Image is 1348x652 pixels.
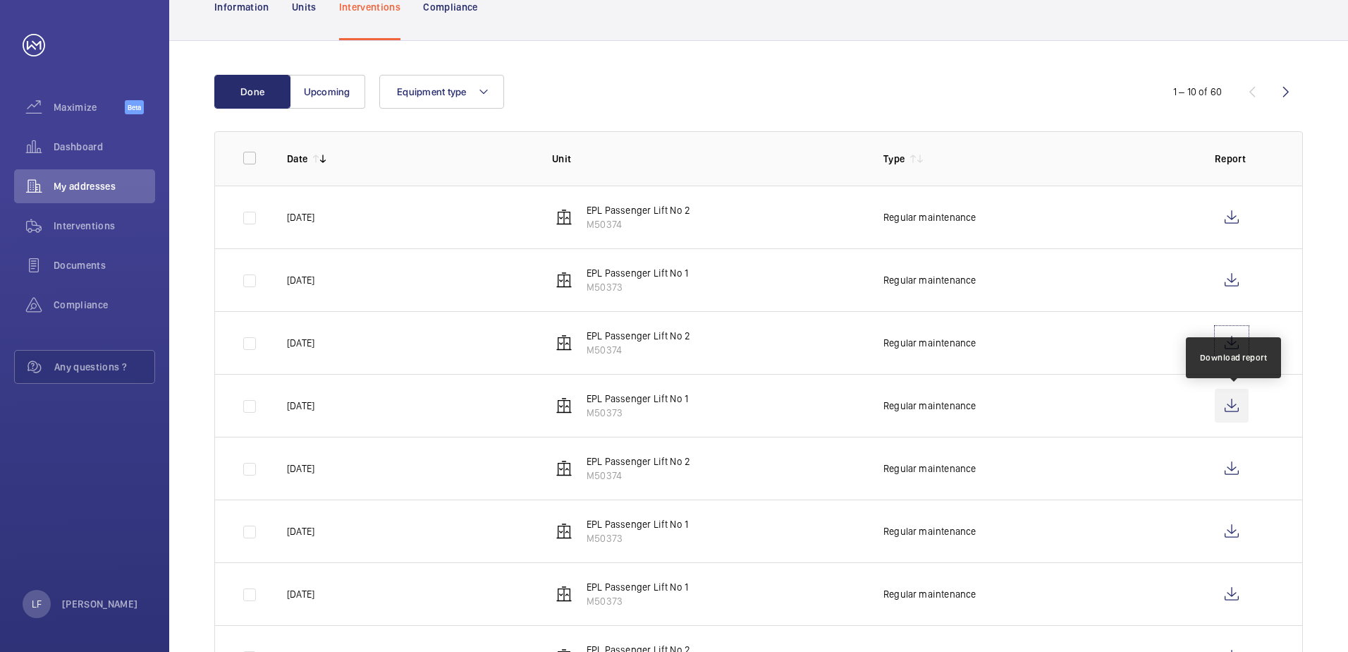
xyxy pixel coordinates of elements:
[287,273,314,287] p: [DATE]
[379,75,504,109] button: Equipment type
[54,140,155,154] span: Dashboard
[587,580,688,594] p: EPL Passenger Lift No 1
[287,336,314,350] p: [DATE]
[587,406,688,420] p: M50373
[214,75,290,109] button: Done
[397,86,467,97] span: Equipment type
[883,210,976,224] p: Regular maintenance
[556,209,572,226] img: elevator.svg
[556,397,572,414] img: elevator.svg
[883,273,976,287] p: Regular maintenance
[587,203,690,217] p: EPL Passenger Lift No 2
[287,399,314,413] p: [DATE]
[62,597,138,611] p: [PERSON_NAME]
[587,392,688,406] p: EPL Passenger Lift No 1
[556,523,572,540] img: elevator.svg
[125,100,144,114] span: Beta
[54,100,125,114] span: Maximize
[54,219,155,233] span: Interventions
[883,461,976,476] p: Regular maintenance
[556,334,572,351] img: elevator.svg
[587,594,688,608] p: M50373
[54,258,155,272] span: Documents
[556,460,572,477] img: elevator.svg
[54,179,155,193] span: My addresses
[287,524,314,538] p: [DATE]
[287,461,314,476] p: [DATE]
[289,75,365,109] button: Upcoming
[287,152,307,166] p: Date
[287,587,314,601] p: [DATE]
[587,469,690,483] p: M50374
[556,272,572,289] img: elevator.svg
[552,152,861,166] p: Unit
[1215,152,1274,166] p: Report
[54,360,154,374] span: Any questions ?
[587,454,690,469] p: EPL Passenger Lift No 2
[32,597,42,611] p: LF
[587,343,690,357] p: M50374
[587,517,688,531] p: EPL Passenger Lift No 1
[587,217,690,231] p: M50374
[883,524,976,538] p: Regular maintenance
[587,266,688,280] p: EPL Passenger Lift No 1
[287,210,314,224] p: [DATE]
[883,587,976,601] p: Regular maintenance
[883,336,976,350] p: Regular maintenance
[1200,351,1268,364] div: Download report
[54,298,155,312] span: Compliance
[587,531,688,545] p: M50373
[587,280,688,294] p: M50373
[883,152,905,166] p: Type
[883,399,976,413] p: Regular maintenance
[587,329,690,343] p: EPL Passenger Lift No 2
[1173,85,1222,99] div: 1 – 10 of 60
[556,586,572,603] img: elevator.svg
